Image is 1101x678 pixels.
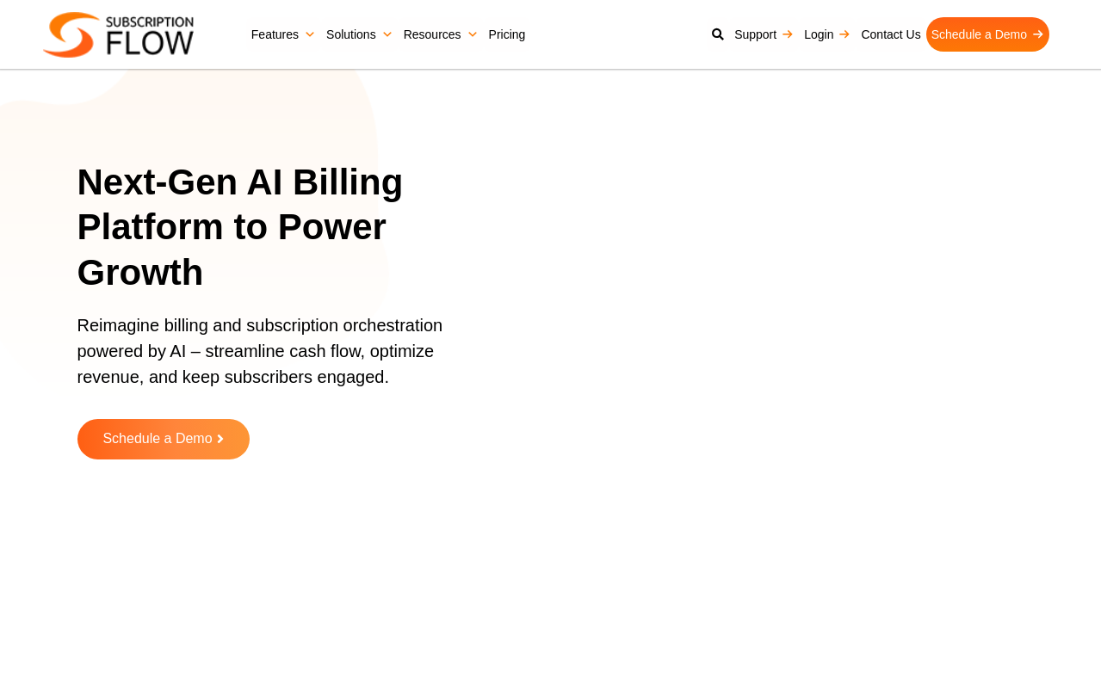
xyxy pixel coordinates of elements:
[77,419,250,459] a: Schedule a Demo
[399,17,484,52] a: Resources
[102,432,212,447] span: Schedule a Demo
[43,12,194,58] img: Subscriptionflow
[729,17,799,52] a: Support
[484,17,531,52] a: Pricing
[799,17,856,52] a: Login
[246,17,321,52] a: Features
[321,17,399,52] a: Solutions
[926,17,1049,52] a: Schedule a Demo
[77,312,485,407] p: Reimagine billing and subscription orchestration powered by AI – streamline cash flow, optimize r...
[77,160,506,296] h1: Next-Gen AI Billing Platform to Power Growth
[856,17,925,52] a: Contact Us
